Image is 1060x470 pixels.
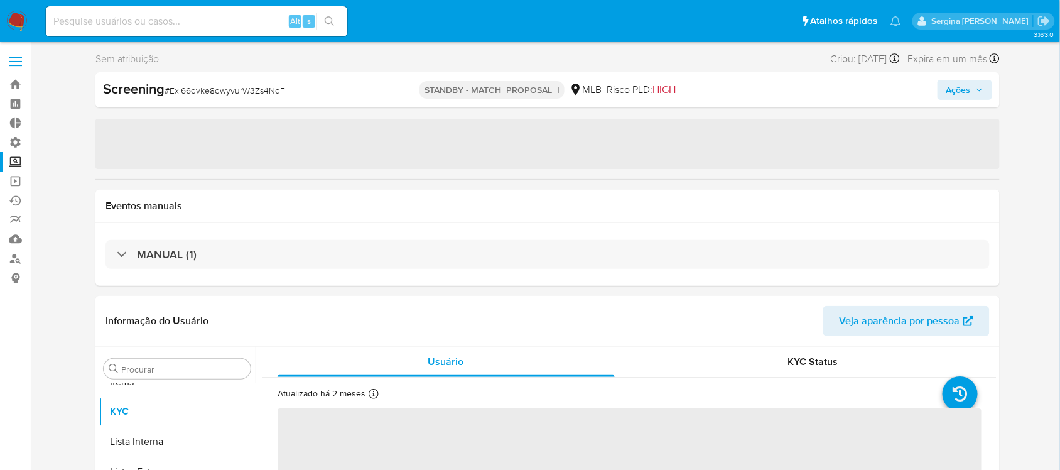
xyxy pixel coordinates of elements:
span: KYC Status [788,354,838,369]
div: MLB [570,83,602,97]
button: Veja aparência por pessoa [823,306,990,336]
span: Risco PLD: [607,83,676,97]
input: Pesquise usuários ou casos... [46,13,347,30]
span: Usuário [428,354,464,369]
span: ‌ [95,119,1000,169]
p: STANDBY - MATCH_PROPOSAL_I [419,81,565,99]
span: Alt [290,15,300,27]
span: Sem atribuição [95,52,159,66]
b: Screening [103,79,165,99]
p: sergina.neta@mercadolivre.com [931,15,1033,27]
span: Veja aparência por pessoa [840,306,960,336]
button: search-icon [316,13,342,30]
a: Notificações [890,16,901,26]
span: # Exl66dvke8dwyvurW3Zs4NqF [165,84,285,97]
div: Criou: [DATE] [831,50,900,67]
a: Sair [1037,14,1051,28]
button: Ações [938,80,992,100]
h1: Informação do Usuário [105,315,208,327]
span: Expira em um mês [908,52,988,66]
span: HIGH [652,82,676,97]
span: s [307,15,311,27]
span: Ações [946,80,971,100]
span: - [902,50,906,67]
span: Atalhos rápidos [811,14,878,28]
button: KYC [99,397,256,427]
h3: MANUAL (1) [137,248,197,261]
button: Lista Interna [99,427,256,457]
button: Procurar [109,364,119,374]
p: Atualizado há 2 meses [278,388,365,400]
div: MANUAL (1) [105,240,990,269]
h1: Eventos manuais [105,200,990,212]
input: Procurar [121,364,246,375]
